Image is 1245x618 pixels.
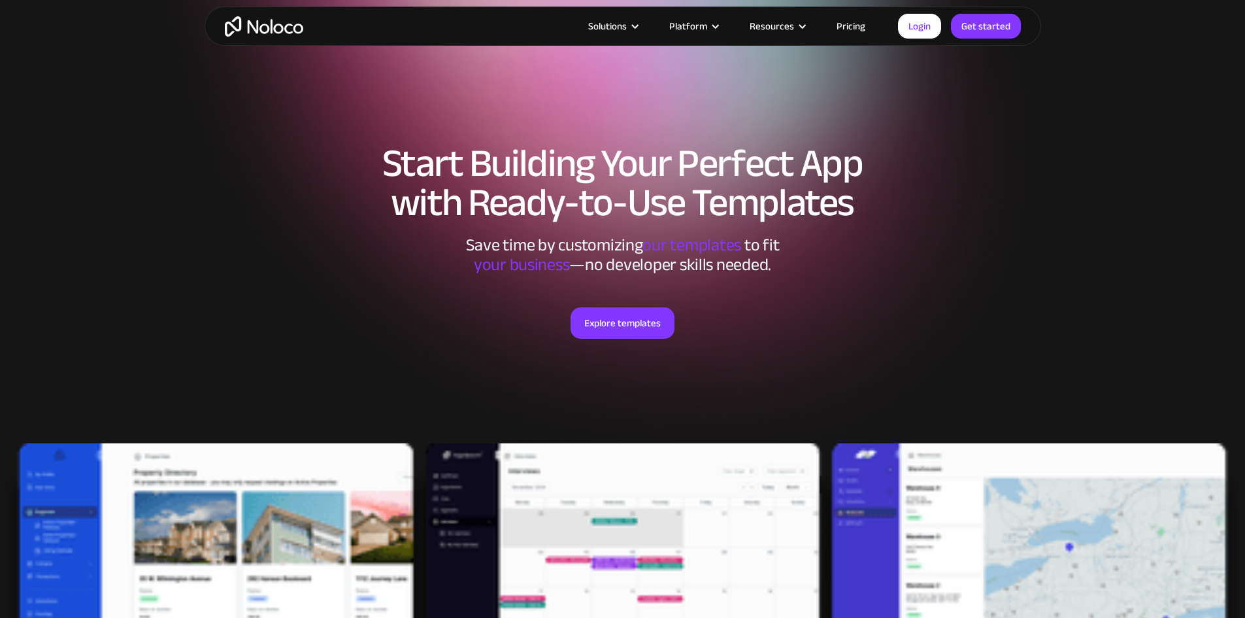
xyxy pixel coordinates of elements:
a: Login [898,14,941,39]
div: Platform [653,18,733,35]
a: Get started [951,14,1021,39]
div: Resources [750,18,794,35]
a: home [225,16,303,37]
div: Solutions [588,18,627,35]
a: Pricing [820,18,882,35]
div: Save time by customizing to fit ‍ —no developer skills needed. [427,235,819,275]
span: your business [474,249,570,281]
div: Platform [669,18,707,35]
div: Resources [733,18,820,35]
span: our templates [642,229,741,261]
h1: Start Building Your Perfect App with Ready-to-Use Templates [218,144,1028,222]
a: Explore templates [571,307,674,339]
div: Solutions [572,18,653,35]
